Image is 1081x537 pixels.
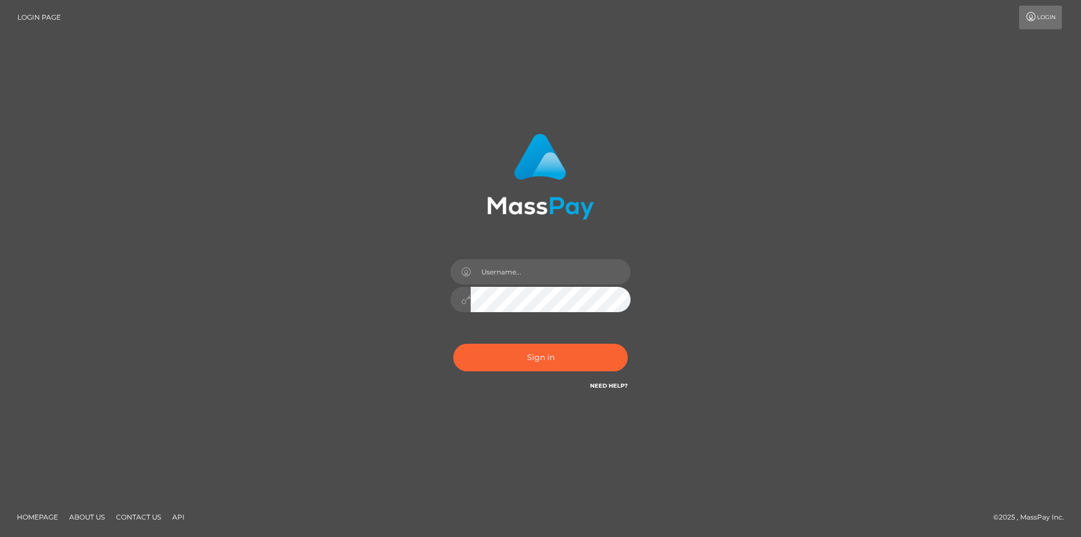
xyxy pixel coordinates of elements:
a: About Us [65,508,109,526]
input: Username... [471,259,631,285]
button: Sign in [453,344,628,371]
img: MassPay Login [487,134,594,220]
a: API [168,508,189,526]
a: Homepage [12,508,62,526]
a: Login [1019,6,1062,29]
div: © 2025 , MassPay Inc. [993,511,1073,523]
a: Contact Us [111,508,166,526]
a: Login Page [17,6,61,29]
a: Need Help? [590,382,628,389]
